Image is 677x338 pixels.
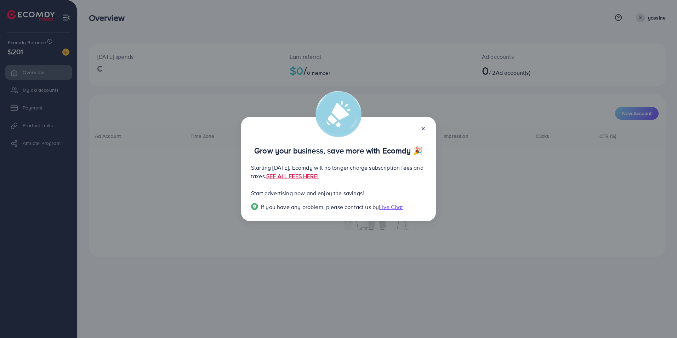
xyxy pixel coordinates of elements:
[251,189,426,197] p: Start advertising now and enjoy the savings!
[251,146,426,155] p: Grow your business, save more with Ecomdy 🎉
[315,91,362,137] img: alert
[261,203,379,211] span: If you have any problem, please contact us by
[266,172,319,180] a: SEE ALL FEES HERE!
[251,163,426,180] p: Starting [DATE], Ecomdy will no longer charge subscription fees and taxes.
[251,203,258,210] img: Popup guide
[379,203,403,211] span: Live Chat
